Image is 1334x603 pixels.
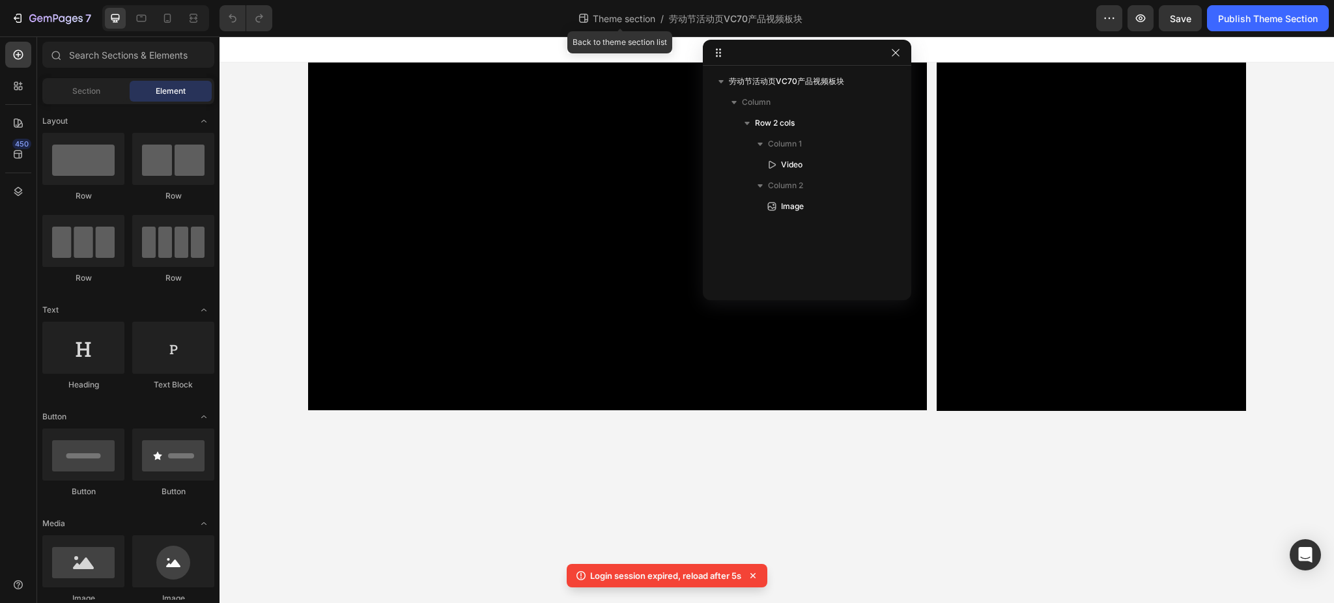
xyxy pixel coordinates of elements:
[220,5,272,31] div: Undo/Redo
[1159,5,1202,31] button: Save
[781,200,804,213] span: Image
[1207,5,1329,31] button: Publish Theme Section
[1290,539,1321,570] div: Open Intercom Messenger
[156,85,186,97] span: Element
[72,85,100,97] span: Section
[42,304,59,316] span: Text
[132,486,214,498] div: Button
[42,190,124,202] div: Row
[193,111,214,132] span: Toggle open
[1170,13,1191,24] span: Save
[729,75,844,88] span: 劳动节活动页VC70产品视频板块
[590,569,741,582] p: Login session expired, reload after 5s
[669,12,802,25] span: 劳动节活动页VC70产品视频板块
[132,272,214,284] div: Row
[768,137,802,150] span: Column 1
[42,42,214,68] input: Search Sections & Elements
[755,117,795,130] span: Row 2 cols
[42,115,68,127] span: Layout
[42,272,124,284] div: Row
[85,10,91,26] p: 7
[1218,12,1318,25] div: Publish Theme Section
[193,406,214,427] span: Toggle open
[768,179,803,192] span: Column 2
[42,411,66,423] span: Button
[742,96,771,109] span: Column
[12,139,31,149] div: 450
[132,379,214,391] div: Text Block
[220,36,1334,603] iframe: Design area
[42,518,65,529] span: Media
[193,300,214,320] span: Toggle open
[660,12,664,25] span: /
[590,12,658,25] span: Theme section
[42,486,124,498] div: Button
[5,5,97,31] button: 7
[193,513,214,534] span: Toggle open
[132,190,214,202] div: Row
[781,158,802,171] span: Video
[42,379,124,391] div: Heading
